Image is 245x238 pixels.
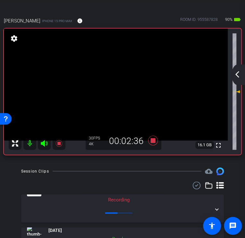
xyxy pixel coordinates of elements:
mat-expansion-panel-header: thumb-nail[DATE]Recording [21,194,224,223]
mat-icon: battery_std [233,16,241,23]
div: 00:02:36 [105,136,148,147]
mat-icon: arrow_back_ios_new [233,71,241,78]
span: [PERSON_NAME] [4,17,40,24]
span: FPS [93,136,100,140]
img: Session clips [216,167,224,175]
div: Recording [105,196,133,204]
div: 4K [89,141,105,147]
span: Destinations for your clips [205,167,213,175]
span: [DATE] [48,227,62,234]
mat-icon: info [77,18,83,24]
mat-icon: accessibility [208,222,216,230]
mat-icon: settings [10,35,19,42]
mat-icon: fullscreen [215,141,222,149]
div: Session Clips [21,168,49,174]
div: ROOM ID: 955587828 [180,17,218,26]
span: 16.1 GB [195,141,214,149]
img: thumb-nail [27,226,41,235]
mat-icon: 0 dB [232,88,240,96]
div: 30 [89,136,105,141]
span: 90% [224,14,233,25]
mat-icon: cloud_upload [205,167,213,175]
mat-icon: message [229,222,237,230]
span: iPhone 15 Pro Max [42,19,72,23]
